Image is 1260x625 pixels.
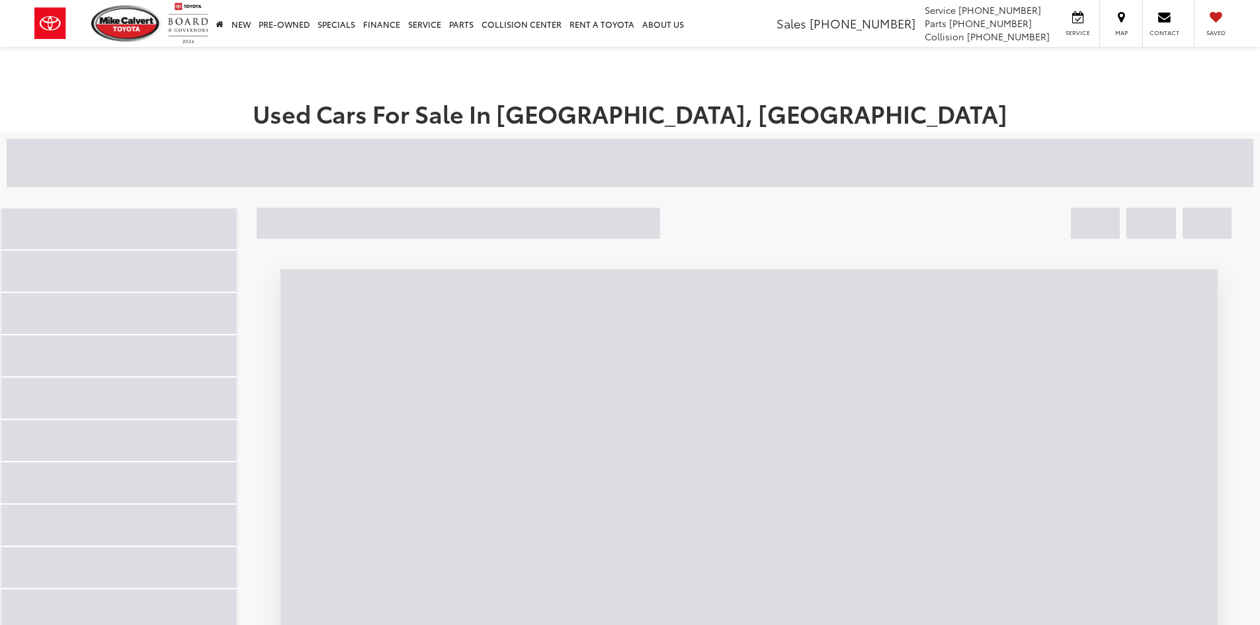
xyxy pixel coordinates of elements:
[925,3,956,17] span: Service
[1107,28,1136,37] span: Map
[777,15,806,32] span: Sales
[1150,28,1179,37] span: Contact
[925,17,946,30] span: Parts
[1063,28,1093,37] span: Service
[958,3,1041,17] span: [PHONE_NUMBER]
[91,5,161,42] img: Mike Calvert Toyota
[967,30,1050,43] span: [PHONE_NUMBER]
[1201,28,1230,37] span: Saved
[949,17,1032,30] span: [PHONE_NUMBER]
[925,30,964,43] span: Collision
[810,15,915,32] span: [PHONE_NUMBER]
